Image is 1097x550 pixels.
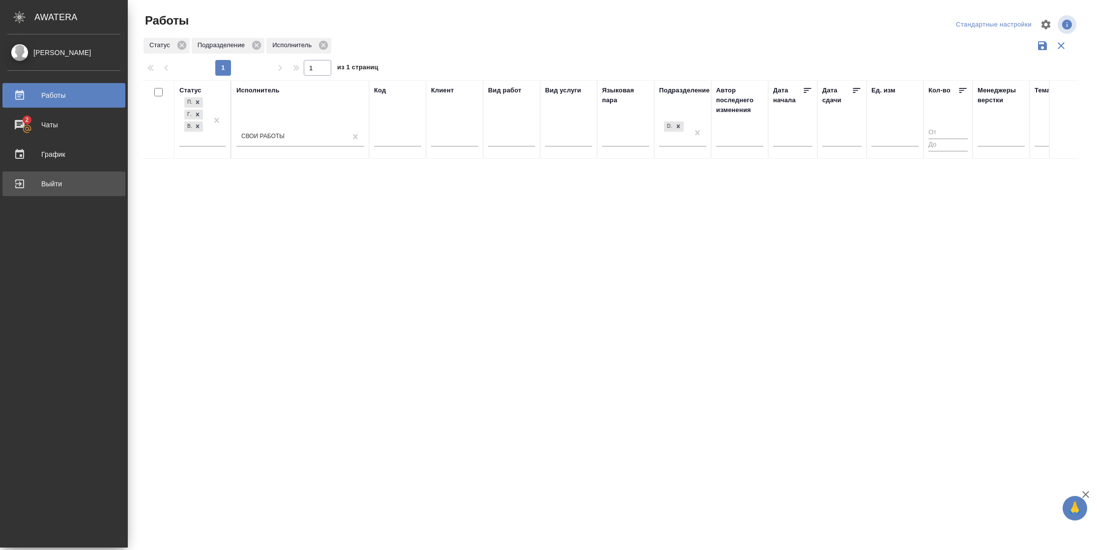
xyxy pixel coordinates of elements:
[198,40,248,50] p: Подразделение
[7,176,120,191] div: Выйти
[773,86,803,105] div: Дата начала
[2,142,125,167] a: График
[183,96,204,109] div: Подбор, Готов к работе, В работе
[2,113,125,137] a: 2Чаты
[2,172,125,196] a: Выйти
[1034,13,1058,36] span: Настроить таблицу
[7,88,120,103] div: Работы
[663,120,685,133] div: DTPlight
[1052,36,1070,55] button: Сбросить фильтры
[374,86,386,95] div: Код
[266,38,331,54] div: Исполнитель
[337,61,378,76] span: из 1 страниц
[149,40,173,50] p: Статус
[978,86,1025,105] div: Менеджеры верстки
[488,86,521,95] div: Вид работ
[179,86,202,95] div: Статус
[545,86,581,95] div: Вид услуги
[236,86,280,95] div: Исполнитель
[272,40,315,50] p: Исполнитель
[1033,36,1052,55] button: Сохранить фильтры
[953,17,1034,32] div: split button
[928,127,968,139] input: От
[602,86,649,105] div: Языковая пара
[431,86,454,95] div: Клиент
[7,117,120,132] div: Чаты
[659,86,710,95] div: Подразделение
[716,86,763,115] div: Автор последнего изменения
[192,38,264,54] div: Подразделение
[241,133,285,141] div: Свои работы
[1058,15,1078,34] span: Посмотреть информацию
[34,7,128,27] div: AWATERA
[184,110,192,120] div: Готов к работе
[1067,498,1083,519] span: 🙏
[183,120,204,133] div: Подбор, Готов к работе, В работе
[871,86,895,95] div: Ед. изм
[184,121,192,132] div: В работе
[19,115,34,125] span: 2
[1035,86,1064,95] div: Тематика
[143,13,189,29] span: Работы
[7,147,120,162] div: График
[144,38,190,54] div: Статус
[822,86,852,105] div: Дата сдачи
[1063,496,1087,521] button: 🙏
[928,139,968,151] input: До
[184,97,192,108] div: Подбор
[928,86,951,95] div: Кол-во
[7,47,120,58] div: [PERSON_NAME]
[664,121,673,132] div: DTPlight
[183,109,204,121] div: Подбор, Готов к работе, В работе
[2,83,125,108] a: Работы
